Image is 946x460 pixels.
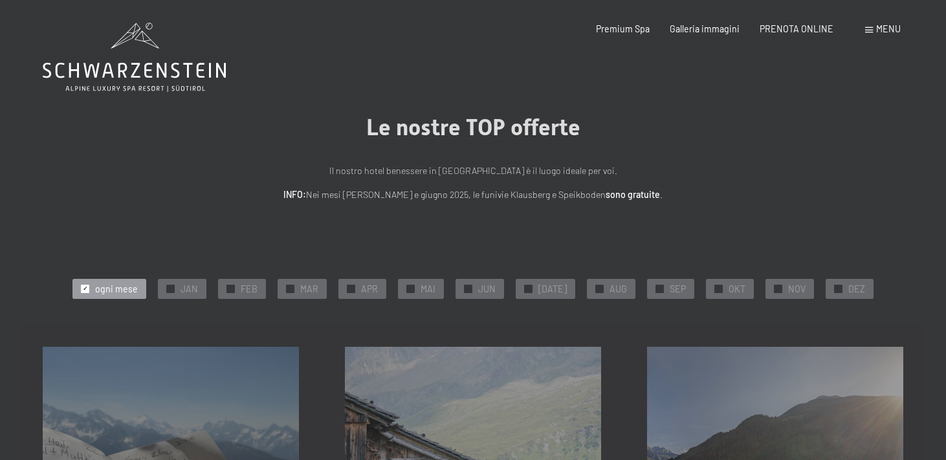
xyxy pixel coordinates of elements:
[716,285,721,292] span: ✓
[835,285,841,292] span: ✓
[597,285,602,292] span: ✓
[538,283,567,296] span: [DATE]
[288,285,293,292] span: ✓
[361,283,378,296] span: APR
[83,285,88,292] span: ✓
[848,283,865,296] span: DEZ
[283,189,306,200] strong: INFO:
[228,285,234,292] span: ✓
[526,285,531,292] span: ✓
[366,114,580,140] span: Le nostre TOP offerte
[760,23,833,34] a: PRENOTA ONLINE
[188,164,758,179] p: Il nostro hotel benessere in [GEOGRAPHIC_DATA] è il luogo ideale per voi.
[478,283,496,296] span: JUN
[188,188,758,203] p: Nei mesi [PERSON_NAME] e giugno 2025, le funivie Klausberg e Speikboden .
[95,283,138,296] span: ogni mese
[657,285,662,292] span: ✓
[349,285,354,292] span: ✓
[168,285,173,292] span: ✓
[788,283,806,296] span: NOV
[241,283,258,296] span: FEB
[610,283,627,296] span: AUG
[466,285,471,292] span: ✓
[421,283,435,296] span: MAI
[300,283,318,296] span: MAR
[775,285,780,292] span: ✓
[596,23,650,34] a: Premium Spa
[876,23,901,34] span: Menu
[670,23,740,34] a: Galleria immagini
[670,283,686,296] span: SEP
[729,283,745,296] span: OKT
[181,283,198,296] span: JAN
[606,189,660,200] strong: sono gratuite
[408,285,413,292] span: ✓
